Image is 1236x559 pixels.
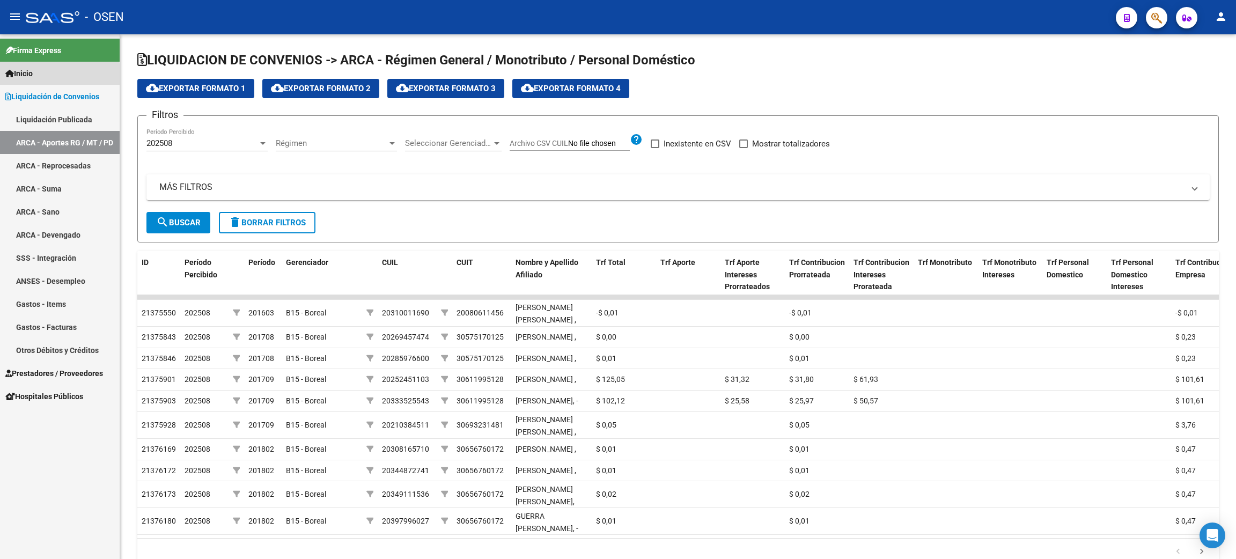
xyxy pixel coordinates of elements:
[596,517,616,525] span: $ 0,01
[1171,251,1235,298] datatable-header-cell: Trf Contribucion Empresa
[457,515,504,527] div: 30656760172
[248,333,274,341] span: 201708
[660,258,695,267] span: Trf Aporte
[630,133,643,146] mat-icon: help
[789,396,814,405] span: $ 25,97
[142,466,176,475] span: 21376172
[382,307,429,319] div: 20310011690
[918,258,972,267] span: Trf Monotributo
[457,488,504,501] div: 30656760172
[185,490,210,498] span: 202508
[5,367,103,379] span: Prestadores / Proveedores
[725,258,770,291] span: Trf Aporte Intereses Prorrateados
[248,396,274,405] span: 201709
[286,421,326,429] span: B15 - Boreal
[457,395,504,407] div: 30611995128
[282,251,362,298] datatable-header-cell: Gerenciador
[286,258,328,267] span: Gerenciador
[568,139,630,149] input: Archivo CSV CUIL
[271,82,284,94] mat-icon: cloud_download
[185,333,210,341] span: 202508
[785,251,849,298] datatable-header-cell: Trf Contribucion Prorrateada
[248,375,274,384] span: 201709
[596,466,616,475] span: $ 0,01
[789,333,810,341] span: $ 0,00
[382,395,429,407] div: 20333525543
[789,466,810,475] span: $ 0,01
[457,465,504,477] div: 30656760172
[1215,10,1227,23] mat-icon: person
[511,251,592,298] datatable-header-cell: Nombre y Apellido Afiliado
[1175,517,1196,525] span: $ 0,47
[5,391,83,402] span: Hospitales Públicos
[185,445,210,453] span: 202508
[789,490,810,498] span: $ 0,02
[146,84,246,93] span: Exportar Formato 1
[516,258,578,279] span: Nombre y Apellido Afiliado
[596,333,616,341] span: $ 0,00
[854,258,909,291] span: Trf Contribucion Intereses Prorateada
[382,331,429,343] div: 20269457474
[248,308,274,317] span: 201603
[1175,375,1204,384] span: $ 101,61
[396,84,496,93] span: Exportar Formato 3
[382,352,429,365] div: 20285976600
[142,421,176,429] span: 21375928
[457,307,504,319] div: 20080611456
[286,466,326,475] span: B15 - Boreal
[229,218,306,227] span: Borrar Filtros
[185,517,210,525] span: 202508
[854,396,878,405] span: $ 50,57
[1175,396,1204,405] span: $ 101,61
[248,466,274,475] span: 201802
[142,445,176,453] span: 21376169
[789,421,810,429] span: $ 0,05
[382,258,398,267] span: CUIL
[510,139,568,148] span: Archivo CSV CUIL
[185,375,210,384] span: 202508
[516,396,578,405] span: [PERSON_NAME], -
[457,373,504,386] div: 30611995128
[596,490,616,498] span: $ 0,02
[789,354,810,363] span: $ 0,01
[286,333,326,341] span: B15 - Boreal
[286,396,326,405] span: B15 - Boreal
[596,421,616,429] span: $ 0,05
[185,258,217,279] span: Período Percibido
[1175,466,1196,475] span: $ 0,47
[378,251,437,298] datatable-header-cell: CUIL
[248,421,274,429] span: 201709
[286,375,326,384] span: B15 - Boreal
[516,333,576,341] span: [PERSON_NAME] ,
[5,68,33,79] span: Inicio
[1042,251,1107,298] datatable-header-cell: Trf Personal Domestico
[789,517,810,525] span: $ 0,01
[521,84,621,93] span: Exportar Formato 4
[457,443,504,455] div: 30656760172
[457,419,504,431] div: 30693231481
[1175,421,1196,429] span: $ 3,76
[1175,333,1196,341] span: $ 0,23
[452,251,511,298] datatable-header-cell: CUIT
[286,308,326,317] span: B15 - Boreal
[592,251,656,298] datatable-header-cell: Trf Total
[142,354,176,363] span: 21375846
[789,375,814,384] span: $ 31,80
[789,308,812,317] span: -$ 0,01
[262,79,379,98] button: Exportar Formato 2
[1200,523,1225,548] div: Open Intercom Messenger
[286,490,326,498] span: B15 - Boreal
[396,82,409,94] mat-icon: cloud_download
[982,258,1036,279] span: Trf Monotributo Intereses
[146,212,210,233] button: Buscar
[137,79,254,98] button: Exportar Formato 1
[387,79,504,98] button: Exportar Formato 3
[85,5,124,29] span: - OSEN
[1175,354,1196,363] span: $ 0,23
[1175,490,1196,498] span: $ 0,47
[516,512,578,533] span: GUERRA [PERSON_NAME], -
[142,258,149,267] span: ID
[854,375,878,384] span: $ 61,93
[146,107,183,122] h3: Filtros
[664,137,731,150] span: Inexistente en CSV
